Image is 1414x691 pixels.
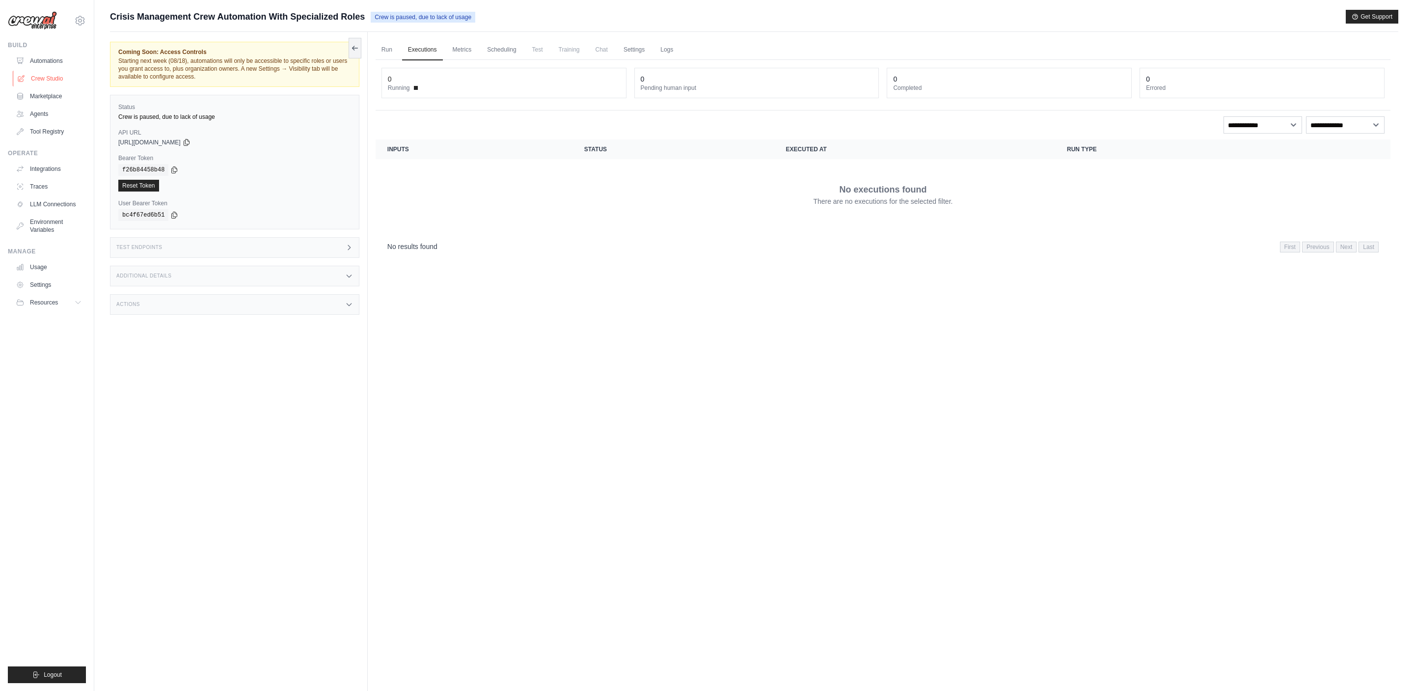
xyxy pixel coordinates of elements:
[8,41,86,49] div: Build
[118,113,351,121] div: Crew is paused, due to lack of usage
[893,84,1125,92] dt: Completed
[526,40,549,59] span: Test
[12,53,86,69] a: Automations
[893,74,897,84] div: 0
[8,11,57,30] img: Logo
[8,666,86,683] button: Logout
[118,154,351,162] label: Bearer Token
[1346,10,1398,24] button: Get Support
[12,277,86,293] a: Settings
[118,180,159,192] a: Reset Token
[618,40,651,60] a: Settings
[1280,242,1379,252] nav: Pagination
[118,209,168,221] code: bc4f67ed6b51
[118,57,347,80] span: Starting next week (08/18), automations will only be accessible to specific roles or users you gr...
[12,88,86,104] a: Marketplace
[654,40,679,60] a: Logs
[1302,242,1334,252] span: Previous
[118,129,351,137] label: API URL
[1359,242,1379,252] span: Last
[388,74,392,84] div: 0
[118,138,181,146] span: [URL][DOMAIN_NAME]
[572,139,774,159] th: Status
[641,74,645,84] div: 0
[1336,242,1357,252] span: Next
[118,48,351,56] span: Coming Soon: Access Controls
[839,183,926,196] p: No executions found
[44,671,62,679] span: Logout
[590,40,614,59] span: Chat is not available until the deployment is complete
[12,124,86,139] a: Tool Registry
[481,40,522,60] a: Scheduling
[116,273,171,279] h3: Additional Details
[118,103,351,111] label: Status
[12,179,86,194] a: Traces
[118,199,351,207] label: User Bearer Token
[1146,84,1378,92] dt: Errored
[8,248,86,255] div: Manage
[774,139,1055,159] th: Executed at
[12,295,86,310] button: Resources
[371,12,475,23] span: Crew is paused, due to lack of usage
[387,242,437,251] p: No results found
[388,84,410,92] span: Running
[12,259,86,275] a: Usage
[13,71,87,86] a: Crew Studio
[12,214,86,238] a: Environment Variables
[116,245,163,250] h3: Test Endpoints
[376,139,1390,259] section: Crew executions table
[813,196,952,206] p: There are no executions for the selected filter.
[8,149,86,157] div: Operate
[447,40,478,60] a: Metrics
[1146,74,1150,84] div: 0
[110,10,365,24] span: Crisis Management Crew Automation With Specialized Roles
[1055,139,1288,159] th: Run Type
[12,106,86,122] a: Agents
[118,164,168,176] code: f26b84458b48
[641,84,873,92] dt: Pending human input
[376,139,572,159] th: Inputs
[376,234,1390,259] nav: Pagination
[116,302,140,307] h3: Actions
[12,196,86,212] a: LLM Connections
[376,40,398,60] a: Run
[402,40,443,60] a: Executions
[12,161,86,177] a: Integrations
[1280,242,1300,252] span: First
[30,299,58,306] span: Resources
[553,40,586,59] span: Training is not available until the deployment is complete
